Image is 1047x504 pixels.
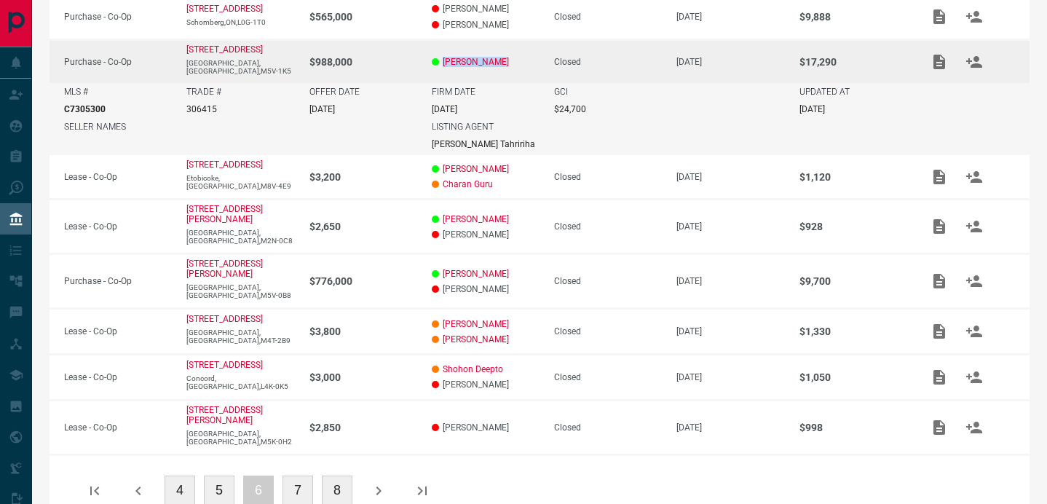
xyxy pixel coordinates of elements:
p: [PERSON_NAME] [432,379,540,390]
p: [PERSON_NAME] [432,20,540,30]
p: FIRM DATE [432,87,475,97]
p: [PERSON_NAME] [432,229,540,240]
a: Charan Guru [443,179,493,189]
p: C7305300 [64,104,106,114]
span: Match Clients [957,56,992,66]
p: $1,050 [799,371,907,383]
p: [PERSON_NAME] [432,422,540,433]
span: Match Clients [957,171,992,181]
p: [GEOGRAPHIC_DATA],[GEOGRAPHIC_DATA],M5V-0B8 [186,283,294,299]
a: [PERSON_NAME] [443,319,509,329]
p: [DATE] [676,422,784,433]
div: Closed [554,372,662,382]
p: Purchase - Co-Op [64,276,172,286]
span: Match Clients [957,326,992,336]
p: $2,850 [309,422,417,433]
p: $3,200 [309,171,417,183]
p: SELLER NAMES [64,122,126,132]
p: Schomberg,ON,L0G-1T0 [186,18,294,26]
a: [PERSON_NAME] [443,57,509,67]
p: [DATE] [676,326,784,336]
p: [PERSON_NAME] [432,284,540,294]
p: Lease - Co-Op [64,422,172,433]
div: Closed [554,326,662,336]
span: Match Clients [957,422,992,432]
p: Purchase - Co-Op [64,57,172,67]
p: Lease - Co-Op [64,372,172,382]
p: $565,000 [309,11,417,23]
div: Closed [554,172,662,182]
p: TRADE # [186,87,221,97]
a: [PERSON_NAME] [443,334,509,344]
p: [DATE] [676,221,784,232]
p: [DATE] [799,104,825,114]
a: [STREET_ADDRESS] [186,314,263,324]
span: Match Clients [957,11,992,21]
a: [PERSON_NAME] [443,269,509,279]
span: Add / View Documents [922,371,957,382]
p: $3,000 [309,371,417,383]
p: LISTING AGENT [432,122,494,132]
p: $988,000 [309,56,417,68]
span: Add / View Documents [922,326,957,336]
span: Add / View Documents [922,171,957,181]
p: [DATE] [676,276,784,286]
p: Etobicoke,[GEOGRAPHIC_DATA],M8V-4E9 [186,174,294,190]
span: Add / View Documents [922,221,957,232]
div: Closed [554,276,662,286]
p: Lease - Co-Op [64,221,172,232]
a: [PERSON_NAME] [443,214,509,224]
p: $24,700 [554,104,586,114]
p: [DATE] [676,12,784,22]
span: Match Clients [957,221,992,232]
p: 306415 [186,104,217,114]
p: Lease - Co-Op [64,172,172,182]
p: [GEOGRAPHIC_DATA],[GEOGRAPHIC_DATA],M4T-2B9 [186,328,294,344]
p: [STREET_ADDRESS][PERSON_NAME] [186,405,263,425]
div: Closed [554,422,662,433]
p: Lease - Co-Op [64,326,172,336]
p: [DATE] [432,104,457,114]
p: [DATE] [676,172,784,182]
p: $1,120 [799,171,907,183]
p: GCI [554,87,568,97]
span: Match Clients [957,276,992,286]
p: [DATE] [309,104,335,114]
p: OFFER DATE [309,87,360,97]
p: [GEOGRAPHIC_DATA],[GEOGRAPHIC_DATA],M5V-1K5 [186,59,294,75]
span: Match Clients [957,371,992,382]
p: $3,800 [309,326,417,337]
p: Purchase - Co-Op [64,12,172,22]
p: UPDATED AT [799,87,850,97]
p: $776,000 [309,275,417,287]
a: [PERSON_NAME] [443,164,509,174]
a: [STREET_ADDRESS] [186,160,263,170]
div: Closed [554,221,662,232]
p: $9,888 [799,11,907,23]
a: [STREET_ADDRESS][PERSON_NAME] [186,259,263,279]
p: [GEOGRAPHIC_DATA],[GEOGRAPHIC_DATA],M5K-0H2 [186,430,294,446]
p: $1,330 [799,326,907,337]
a: [STREET_ADDRESS] [186,360,263,370]
span: Add / View Documents [922,276,957,286]
p: MLS # [64,87,88,97]
span: Add / View Documents [922,56,957,66]
a: [STREET_ADDRESS][PERSON_NAME] [186,204,263,224]
div: Closed [554,12,662,22]
p: [GEOGRAPHIC_DATA],[GEOGRAPHIC_DATA],M2N-0C8 [186,229,294,245]
a: Shohon Deepto [443,364,503,374]
p: $928 [799,221,907,232]
p: [PERSON_NAME] [432,4,540,14]
a: [STREET_ADDRESS] [186,44,263,55]
div: Closed [554,57,662,67]
p: [PERSON_NAME] Tahririha [432,139,535,149]
span: Add / View Documents [922,422,957,432]
a: [STREET_ADDRESS] [186,4,263,14]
